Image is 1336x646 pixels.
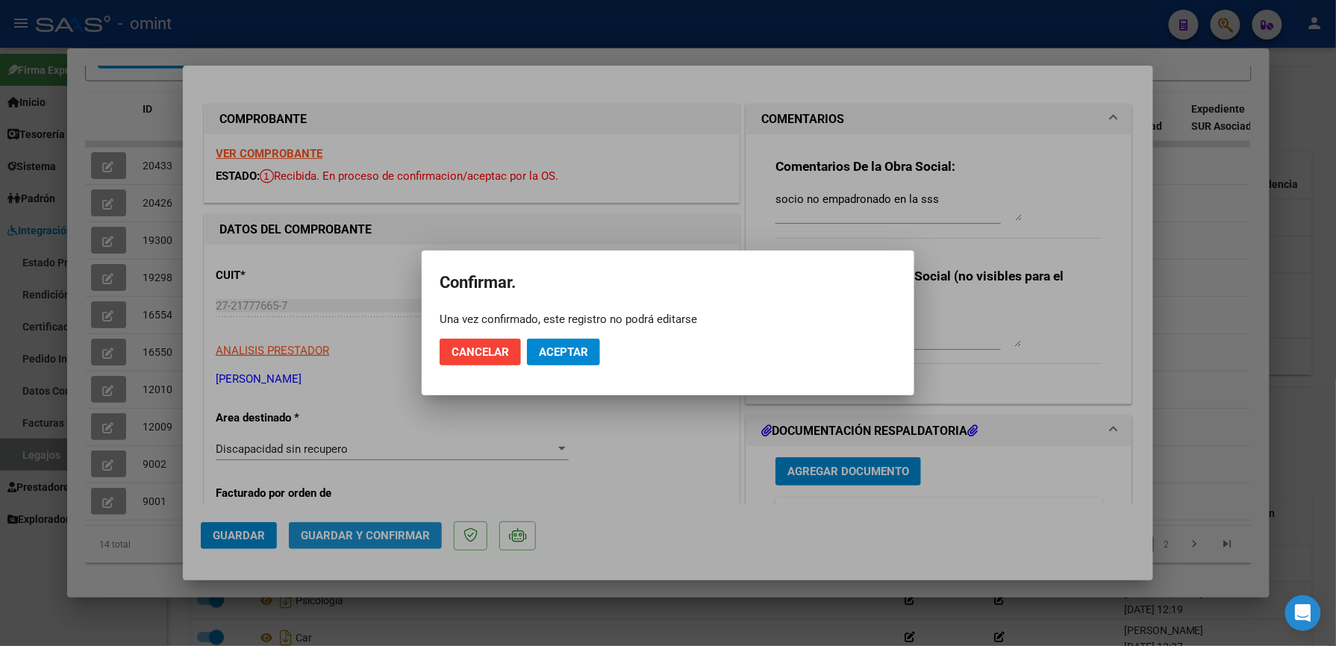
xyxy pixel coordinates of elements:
[1285,595,1321,631] div: Open Intercom Messenger
[527,339,600,366] button: Aceptar
[440,269,896,297] h2: Confirmar.
[440,339,521,366] button: Cancelar
[440,312,896,327] div: Una vez confirmado, este registro no podrá editarse
[452,345,509,359] span: Cancelar
[539,345,588,359] span: Aceptar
